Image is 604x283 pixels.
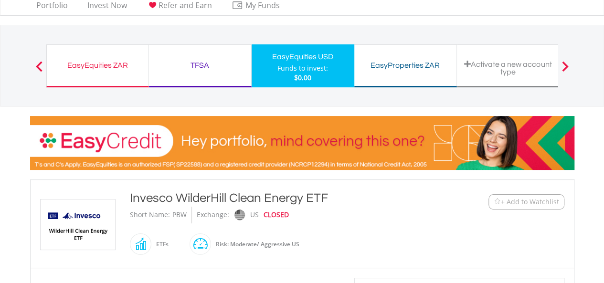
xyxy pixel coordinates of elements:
a: Portfolio [32,0,72,15]
div: Exchange: [197,207,229,223]
div: EasyEquities USD [257,50,349,63]
img: EasyCredit Promotion Banner [30,116,574,170]
img: EQU.US.PBW.png [42,199,114,250]
a: Invest Now [84,0,131,15]
div: US [250,207,259,223]
div: Invesco WilderHill Clean Energy ETF [130,189,430,207]
span: + Add to Watchlist [501,197,559,207]
div: Funds to invest: [277,63,328,73]
div: Risk: Moderate/ Aggressive US [211,233,299,256]
div: Short Name: [130,207,170,223]
div: CLOSED [264,207,289,223]
img: nasdaq.png [234,210,244,220]
img: Watchlist [494,198,501,205]
span: $0.00 [294,73,311,82]
div: ETFs [151,233,169,256]
div: Activate a new account type [463,60,553,76]
button: Watchlist + Add to Watchlist [488,194,564,210]
a: Refer and Earn [143,0,216,15]
div: PBW [172,207,187,223]
div: EasyProperties ZAR [360,59,451,72]
div: EasyEquities ZAR [53,59,143,72]
div: TFSA [155,59,245,72]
